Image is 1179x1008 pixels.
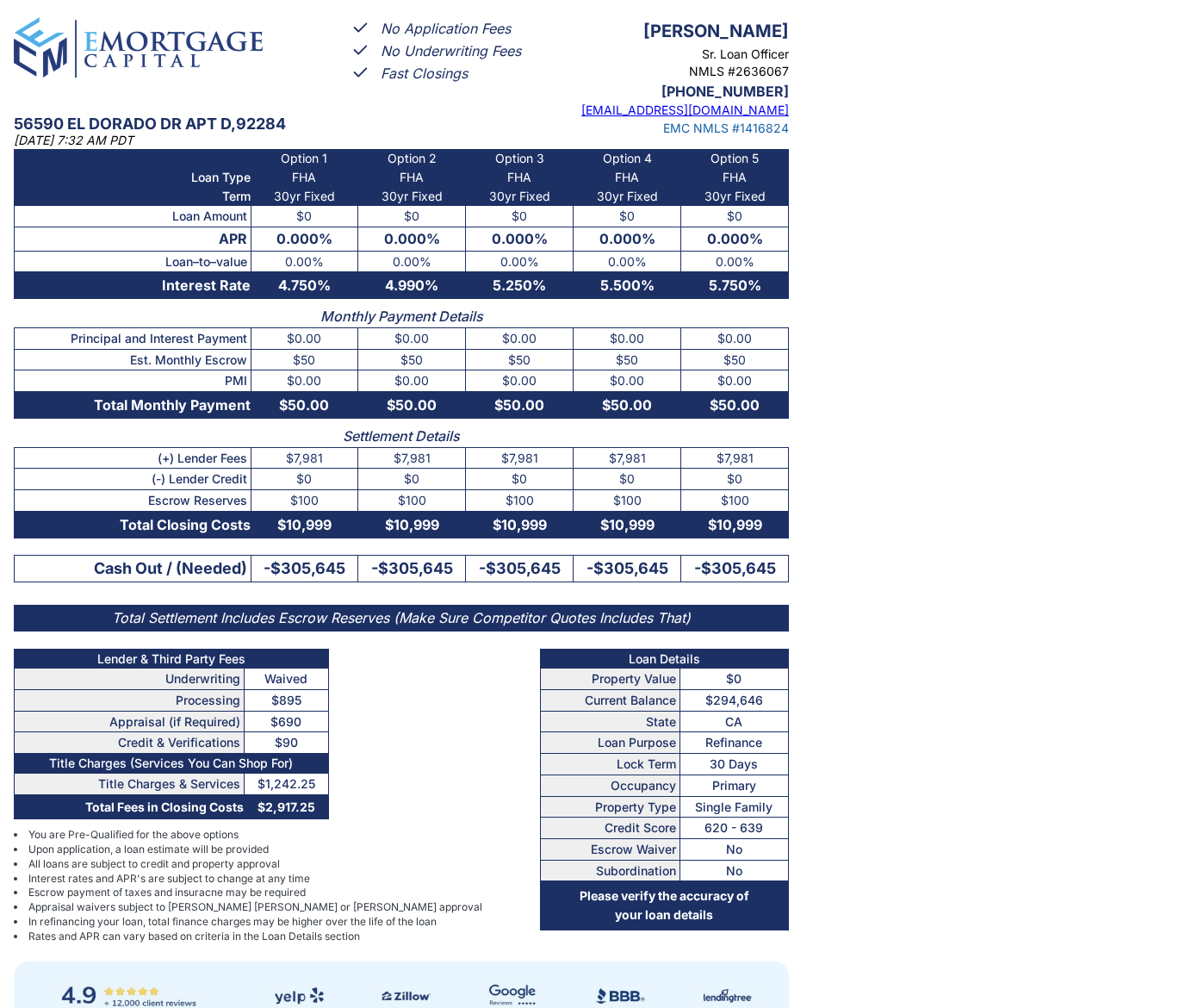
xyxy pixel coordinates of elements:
th: Term [15,187,251,206]
span: $100 [721,493,749,507]
th: Loan Purpose [540,732,679,754]
span: $50.00 [387,396,437,414]
span: Escrow payment of taxes and insuracne may be required [28,886,306,900]
p: EMC NMLS #1416824 [540,120,789,137]
span: $0.00 [394,373,429,388]
span: $0.00 [287,331,321,345]
th: APR [15,227,251,251]
th: Principal and Interest Payment [15,328,251,350]
span: -$305,645 [479,559,561,577]
td: 30yr Fixed [358,187,466,206]
span: $0 [619,208,635,223]
span: 0.000% [492,230,548,247]
th: Escrow Reserves [15,490,251,512]
th: (+) Lender Fees [15,447,251,469]
th: PMI [15,370,251,392]
td: Option 2 [358,149,466,168]
td: FHA [466,168,574,187]
td: FHA [681,168,789,187]
th: Title Charges (Services You Can Shop For) [15,754,329,774]
span: $10,999 [600,516,655,533]
span: -$305,645 [586,559,668,577]
span: $0 [512,471,527,486]
td: Refinance [679,732,788,754]
th: Appraisal (if Required) [15,711,245,732]
span: $10,999 [708,516,762,533]
th: Credit & Verifications [15,732,245,754]
span: $7,981 [394,451,431,465]
span: $7,981 [717,451,754,465]
td: 30yr Fixed [251,187,358,206]
th: Underwriting [15,669,245,690]
td: Option 3 [466,149,574,168]
span: 0.000% [276,230,332,247]
span: $50.00 [279,396,329,414]
p: Total Settlement Includes Escrow Reserves (Make Sure Competitor Quotes Includes That) [14,605,789,632]
p: No Application Fees [381,18,511,40]
td: Waived [244,669,328,690]
span: $690 [270,714,301,729]
span: $0 [512,208,527,223]
span: $0 [296,208,312,223]
span: $50.00 [602,396,652,414]
span: $0 [726,671,742,686]
span: Rates and APR can vary based on criteria in the Loan Details section [28,930,360,944]
td: Option 4 [574,149,681,168]
span: $0.00 [394,331,429,345]
td: 30yr Fixed [466,187,574,206]
span: 0.00% [393,254,431,269]
span: $1,242.25 [258,776,315,791]
span: $10,999 [493,516,547,533]
th: Cash Out / (Needed) [15,556,251,582]
p: NMLS # 2636067 [540,63,789,80]
th: Title Charges & Services [15,773,245,794]
img: emc-logo-full.png [14,17,263,78]
p: No Underwriting Fees [381,40,521,62]
span: $0 [404,471,419,486]
th: Total Monthly Payment [15,392,251,419]
th: Credit Score [540,818,679,839]
span: $10,999 [277,516,332,533]
td: FHA [251,168,358,187]
span: 0.000% [707,230,763,247]
th: Current Balance [540,690,679,712]
td: Option 1 [251,149,358,168]
span: 0.00% [608,254,647,269]
th: Property Value [540,669,679,690]
span: $7,981 [609,451,646,465]
p: Fast Closings [381,63,468,84]
th: Processing [15,690,245,712]
span: $50 [616,352,638,367]
td: Option 5 [681,149,789,168]
span: 0.000% [384,230,440,247]
td: 620 - 639 [679,818,788,839]
td: FHA [574,168,681,187]
th: Loan–to–value [15,251,251,272]
th: Monthly Payment Details [15,299,789,327]
a: [EMAIL_ADDRESS][DOMAIN_NAME] [581,103,789,117]
span: $10,999 [385,516,439,533]
span: 4.990% [385,277,438,294]
th: Loan Details [540,649,788,669]
span: 0.00% [500,254,539,269]
th: Total Closing Costs [15,511,251,538]
td: FHA [358,168,466,187]
span: 0.00% [285,254,324,269]
td: CA [679,711,788,732]
th: Please verify the accuracy of your loan details [540,881,788,930]
td: No [679,860,788,881]
span: $0.00 [610,373,644,388]
span: $0 [619,471,635,486]
th: Settlement Details [15,419,789,447]
span: 0.00% [716,254,754,269]
span: 5.250% [493,277,546,294]
th: Escrow Waiver [540,838,679,860]
td: No [679,838,788,860]
th: Est. Monthly Escrow [15,349,251,370]
span: $0 [404,208,419,223]
span: $0 [296,471,312,486]
th: Interest Rate [15,272,251,299]
td: 30yr Fixed [681,187,789,206]
span: $100 [290,493,319,507]
span: $100 [398,493,426,507]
